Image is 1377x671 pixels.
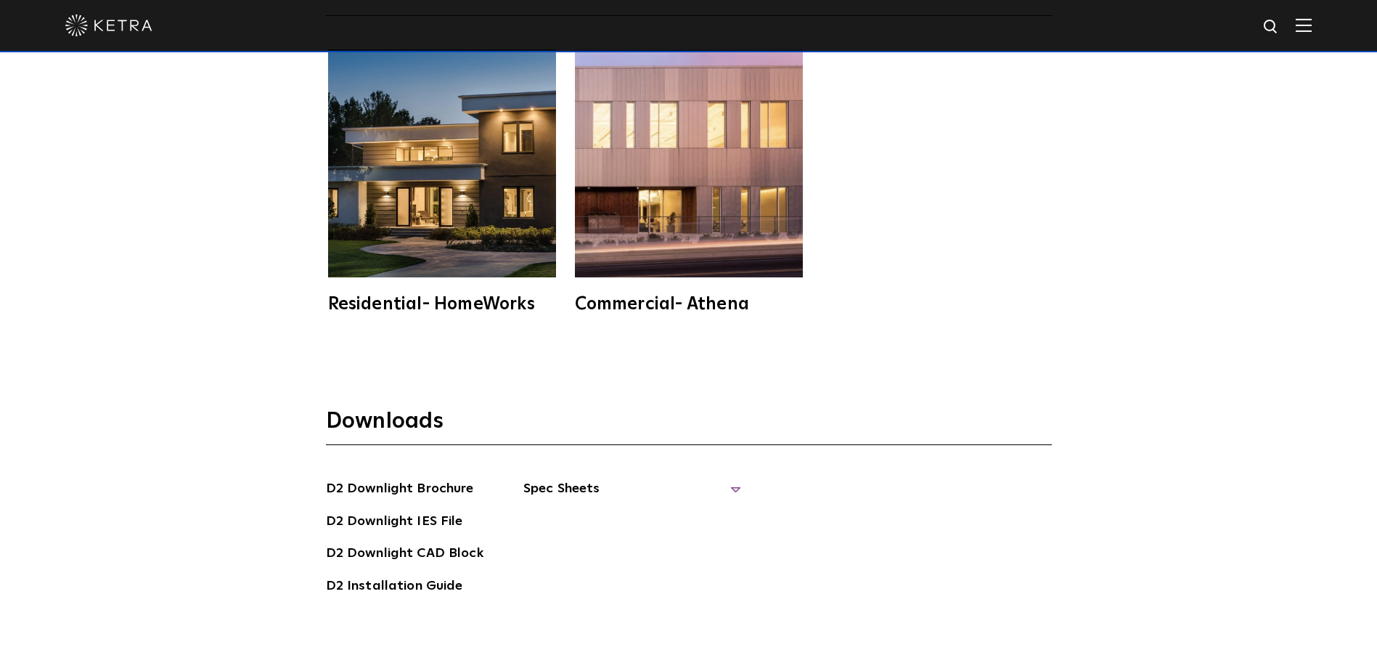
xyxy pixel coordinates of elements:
img: athena-square [575,49,803,277]
h3: Downloads [326,407,1052,445]
span: Spec Sheets [523,479,741,511]
a: D2 Downlight CAD Block [326,543,483,566]
div: Residential- HomeWorks [328,296,556,313]
img: homeworks_hero [328,49,556,277]
img: search icon [1262,18,1280,36]
a: D2 Downlight Brochure [326,479,474,502]
a: D2 Installation Guide [326,576,463,599]
img: Hamburger%20Nav.svg [1296,18,1312,32]
a: Commercial- Athena [573,49,805,313]
a: D2 Downlight IES File [326,511,463,534]
a: Residential- HomeWorks [326,49,558,313]
img: ketra-logo-2019-white [65,15,152,36]
div: Commercial- Athena [575,296,803,313]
